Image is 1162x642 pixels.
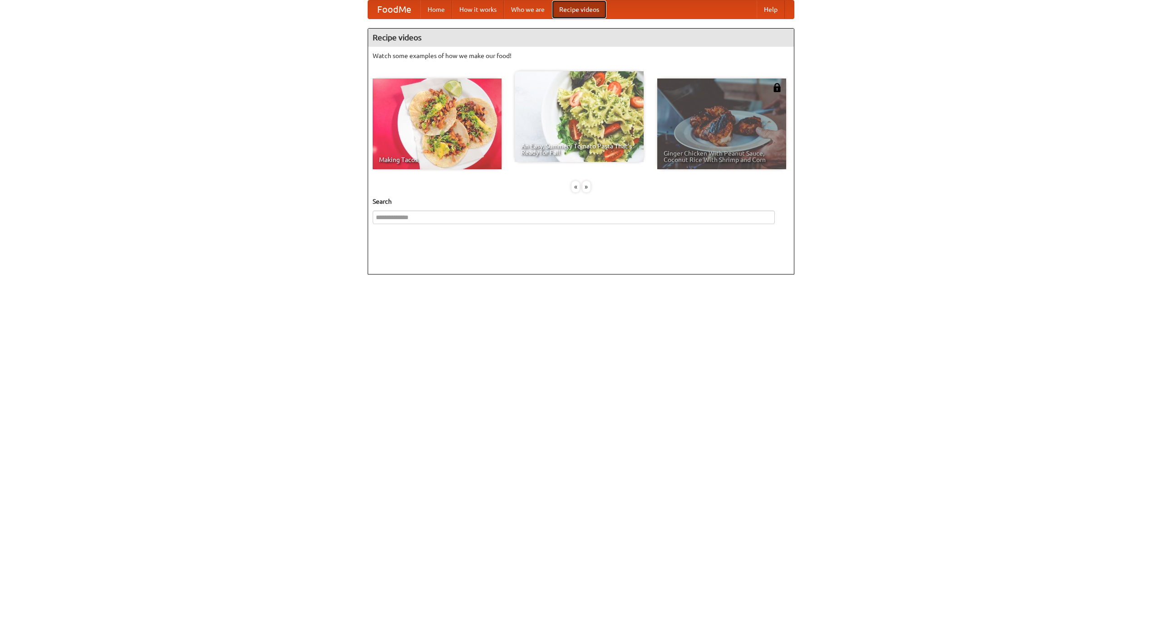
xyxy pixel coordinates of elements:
div: « [571,181,580,192]
a: How it works [452,0,504,19]
h4: Recipe videos [368,29,794,47]
img: 483408.png [773,83,782,92]
span: An Easy, Summery Tomato Pasta That's Ready for Fall [521,143,637,156]
a: Home [420,0,452,19]
span: Making Tacos [379,157,495,163]
a: Recipe videos [552,0,606,19]
a: Help [757,0,785,19]
p: Watch some examples of how we make our food! [373,51,789,60]
a: Who we are [504,0,552,19]
div: » [582,181,591,192]
a: FoodMe [368,0,420,19]
a: Making Tacos [373,78,502,169]
a: An Easy, Summery Tomato Pasta That's Ready for Fall [515,71,644,162]
h5: Search [373,197,789,206]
